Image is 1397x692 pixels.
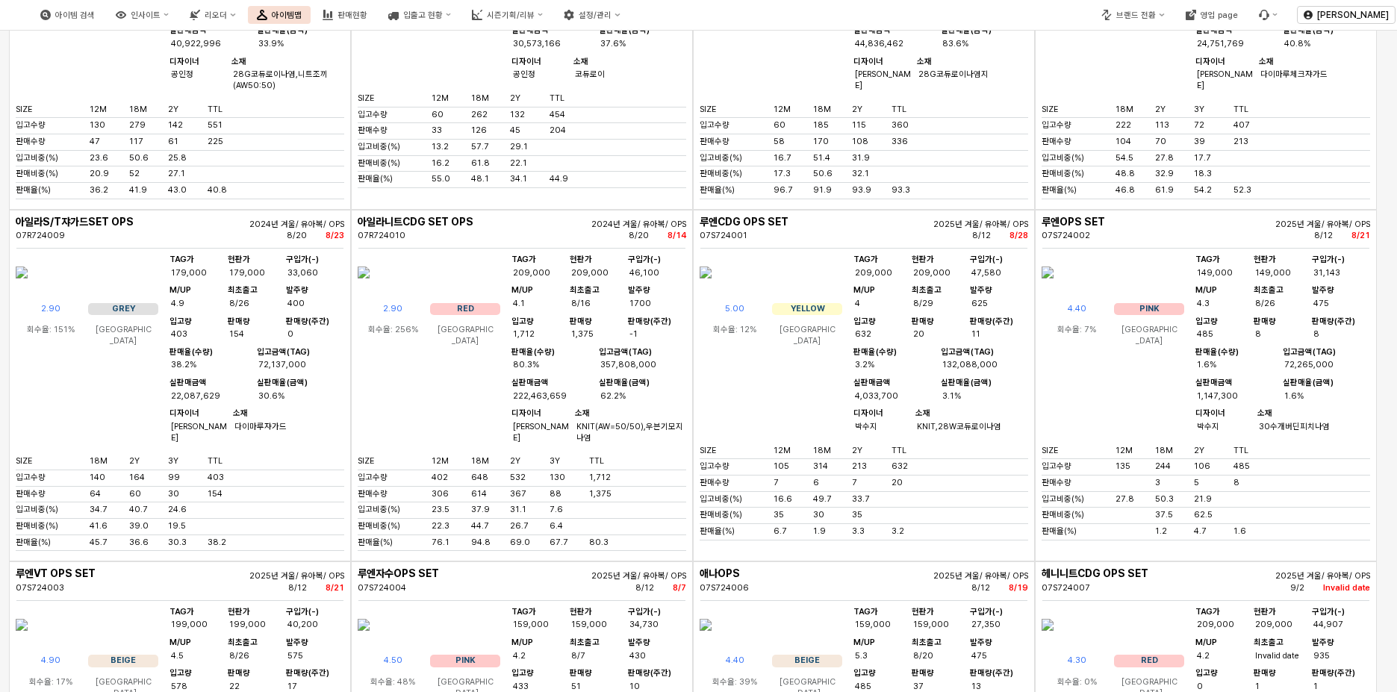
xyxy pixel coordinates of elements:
button: 브랜드 전환 [1092,6,1173,24]
div: 입출고 현황 [403,10,443,20]
div: 리오더 [205,10,227,20]
button: 판매현황 [314,6,376,24]
div: 시즌기획/리뷰 [487,10,535,20]
button: 아이템 검색 [31,6,104,24]
button: 리오더 [181,6,244,24]
div: 아이템맵 [272,10,302,20]
div: 인사이트 [131,10,161,20]
button: 인사이트 [107,6,178,24]
button: 아이템맵 [248,6,311,24]
p: [PERSON_NAME] [1317,9,1389,21]
div: 판매현황 [337,10,367,20]
div: 브랜드 전환 [1116,10,1156,20]
div: 설정/관리 [579,10,612,20]
div: 아이템 검색 [55,10,95,20]
button: 시즌기획/리뷰 [463,6,552,24]
button: 설정/관리 [555,6,629,24]
div: Menu item 6 [1250,6,1286,24]
div: 영업 page [1201,10,1238,20]
button: 입출고 현황 [379,6,460,24]
button: 영업 page [1177,6,1247,24]
button: [PERSON_NAME] [1297,6,1396,24]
